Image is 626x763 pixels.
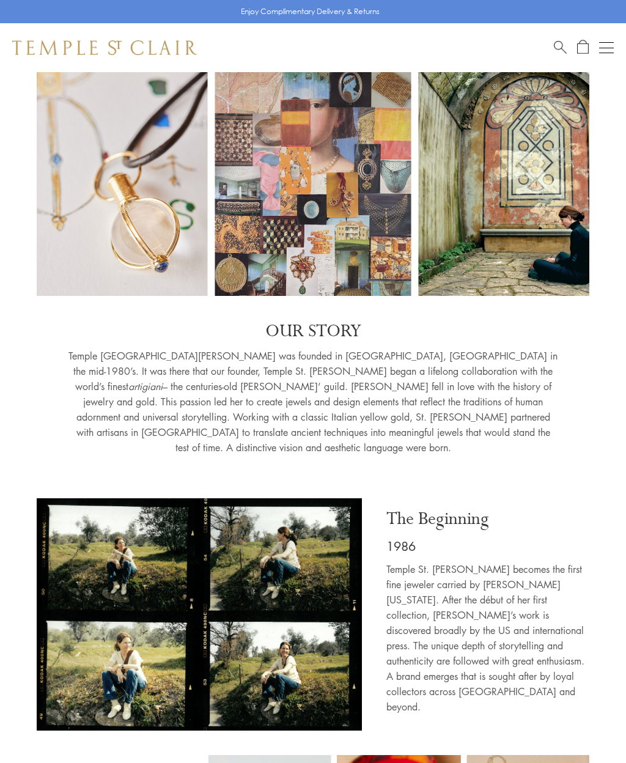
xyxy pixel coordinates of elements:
[128,380,163,393] em: artigiani
[386,562,589,715] p: Temple St. [PERSON_NAME] becomes the first fine jeweler carried by [PERSON_NAME] [US_STATE]. Afte...
[241,6,380,18] p: Enjoy Complimentary Delivery & Returns
[554,40,567,55] a: Search
[386,536,589,556] p: 1986
[577,40,589,55] a: Open Shopping Bag
[565,706,614,751] iframe: Gorgias live chat messenger
[68,348,558,455] p: Temple [GEOGRAPHIC_DATA][PERSON_NAME] was founded in [GEOGRAPHIC_DATA], [GEOGRAPHIC_DATA] in the ...
[68,320,558,342] p: OUR STORY
[599,40,614,55] button: Open navigation
[12,40,197,55] img: Temple St. Clair
[386,508,589,530] p: The Beginning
